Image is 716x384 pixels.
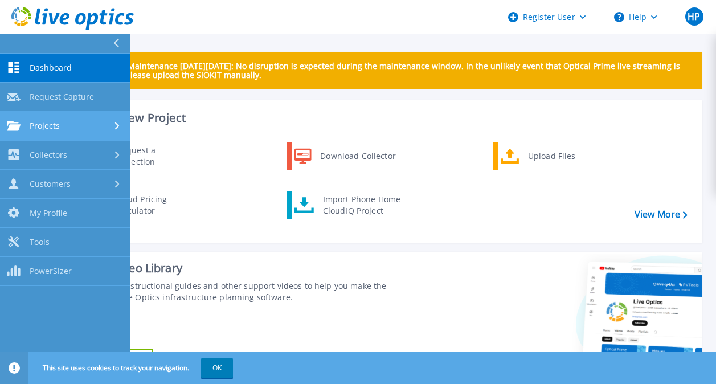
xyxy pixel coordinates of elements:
div: Request a Collection [111,145,194,168]
a: Upload Files [493,142,609,170]
div: Support Video Library [67,261,403,276]
div: Import Phone Home CloudIQ Project [317,194,406,216]
a: Cloud Pricing Calculator [80,191,197,219]
span: Collectors [30,150,67,160]
h3: Start a New Project [81,112,687,124]
a: Download Collector [287,142,403,170]
span: Tools [30,237,50,247]
span: Dashboard [30,63,72,73]
span: Request Capture [30,92,94,102]
span: Projects [30,121,60,131]
div: Download Collector [314,145,400,168]
a: Request a Collection [80,142,197,170]
a: View More [635,209,688,220]
span: My Profile [30,208,67,218]
span: HP [688,12,700,21]
div: Find tutorials, instructional guides and other support videos to help you make the most of your L... [67,280,403,303]
span: This site uses cookies to track your navigation. [31,358,233,378]
span: PowerSizer [30,266,72,276]
p: Scheduled Maintenance [DATE][DATE]: No disruption is expected during the maintenance window. In t... [85,62,693,80]
button: OK [201,358,233,378]
div: Upload Files [522,145,607,168]
div: Cloud Pricing Calculator [110,194,194,216]
span: Customers [30,179,71,189]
